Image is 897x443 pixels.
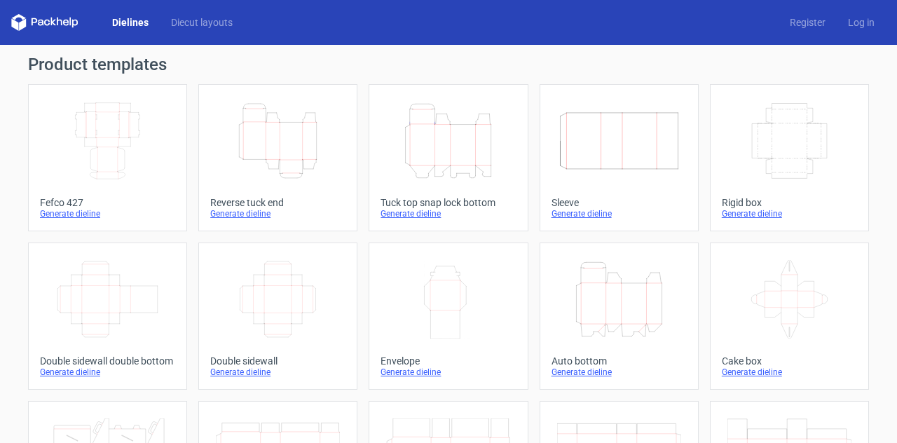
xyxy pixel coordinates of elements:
[381,355,516,367] div: Envelope
[552,367,687,378] div: Generate dieline
[160,15,244,29] a: Diecut layouts
[722,367,857,378] div: Generate dieline
[381,208,516,219] div: Generate dieline
[210,208,345,219] div: Generate dieline
[40,197,175,208] div: Fefco 427
[28,84,187,231] a: Fefco 427Generate dieline
[837,15,886,29] a: Log in
[552,197,687,208] div: Sleeve
[210,197,345,208] div: Reverse tuck end
[28,56,869,73] h1: Product templates
[369,84,528,231] a: Tuck top snap lock bottomGenerate dieline
[722,197,857,208] div: Rigid box
[710,243,869,390] a: Cake boxGenerate dieline
[552,208,687,219] div: Generate dieline
[210,367,345,378] div: Generate dieline
[381,197,516,208] div: Tuck top snap lock bottom
[210,355,345,367] div: Double sidewall
[369,243,528,390] a: EnvelopeGenerate dieline
[40,367,175,378] div: Generate dieline
[779,15,837,29] a: Register
[198,84,357,231] a: Reverse tuck endGenerate dieline
[552,355,687,367] div: Auto bottom
[710,84,869,231] a: Rigid boxGenerate dieline
[540,84,699,231] a: SleeveGenerate dieline
[381,367,516,378] div: Generate dieline
[28,243,187,390] a: Double sidewall double bottomGenerate dieline
[40,355,175,367] div: Double sidewall double bottom
[540,243,699,390] a: Auto bottomGenerate dieline
[40,208,175,219] div: Generate dieline
[101,15,160,29] a: Dielines
[722,355,857,367] div: Cake box
[722,208,857,219] div: Generate dieline
[198,243,357,390] a: Double sidewallGenerate dieline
